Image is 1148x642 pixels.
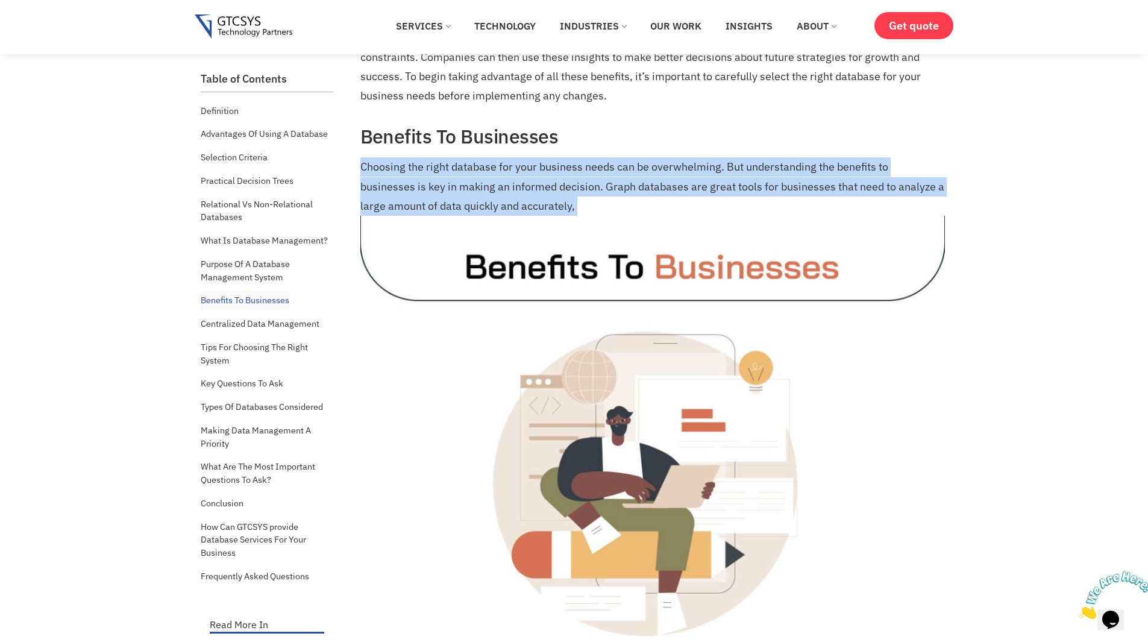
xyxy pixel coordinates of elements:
[387,13,459,39] a: Services
[360,125,945,148] h2: Benefits To Businesses
[201,517,333,562] a: How Can GTCSYS provide Database Services For Your Business
[201,494,243,513] a: Conclusion
[201,291,289,310] a: Benefits To Businesses
[201,148,268,167] a: Selection Criteria
[717,13,782,39] a: Insights
[201,101,239,121] a: Definition
[360,9,945,105] p: Finally, an effective DBMS will give decision makers insights into current processes through quic...
[210,620,324,629] p: Read More In
[201,72,333,86] h2: Table of Contents
[201,567,309,586] a: Frequently Asked Questions
[201,171,293,190] a: Practical Decision Trees
[195,14,293,39] img: Gtcsys logo
[201,421,333,453] a: Making Data Management A Priority
[1073,567,1148,624] iframe: chat widget
[201,374,283,393] a: Key Questions To Ask
[788,13,845,39] a: About
[201,338,333,370] a: Tips For Choosing The Right System
[641,13,710,39] a: Our Work
[874,12,953,39] a: Get quote
[465,13,545,39] a: Technology
[201,124,328,143] a: Advantages Of Using A Database
[201,231,328,250] a: What Is Database Management?
[551,13,635,39] a: Industries
[5,5,80,52] img: Chat attention grabber
[201,457,333,489] a: What Are The Most Important Questions To Ask?
[201,397,323,417] a: Types Of Databases Considered
[201,254,333,286] a: Purpose Of A Database Management System
[201,314,319,333] a: Centralized Data Management
[889,19,939,32] span: Get quote
[201,195,333,227] a: Relational Vs Non-Relational Databases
